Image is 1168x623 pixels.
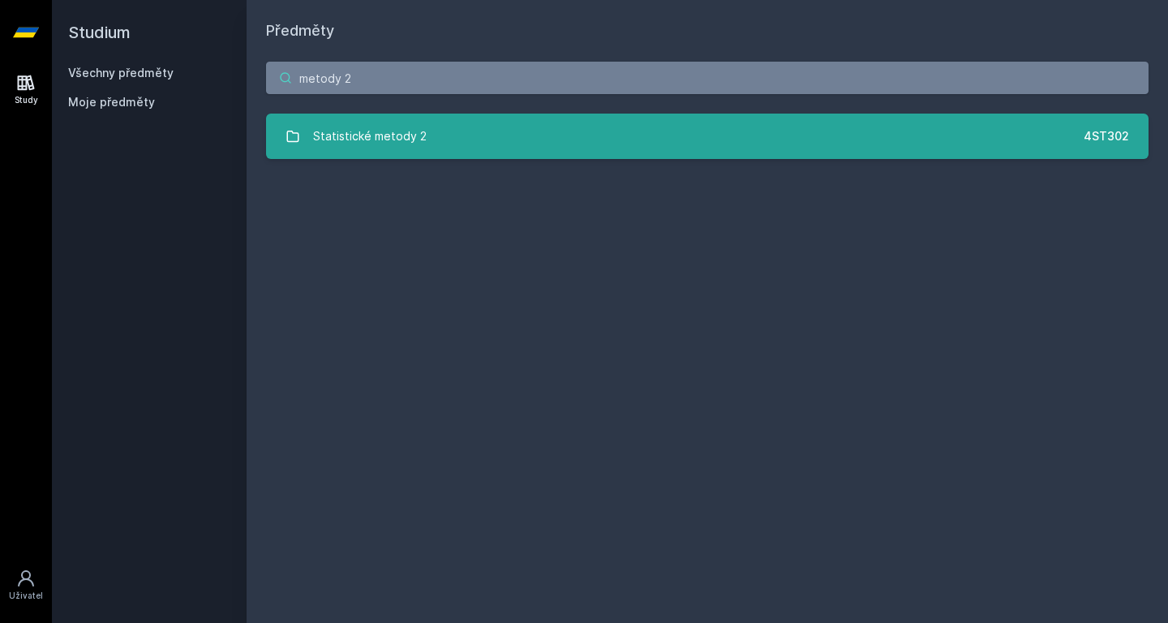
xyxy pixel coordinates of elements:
a: Uživatel [3,561,49,610]
div: Uživatel [9,590,43,602]
input: Název nebo ident předmětu… [266,62,1149,94]
h1: Předměty [266,19,1149,42]
a: Všechny předměty [68,66,174,79]
span: Moje předměty [68,94,155,110]
div: Statistické metody 2 [313,120,427,153]
div: Study [15,94,38,106]
a: Study [3,65,49,114]
div: 4ST302 [1084,128,1129,144]
a: Statistické metody 2 4ST302 [266,114,1149,159]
